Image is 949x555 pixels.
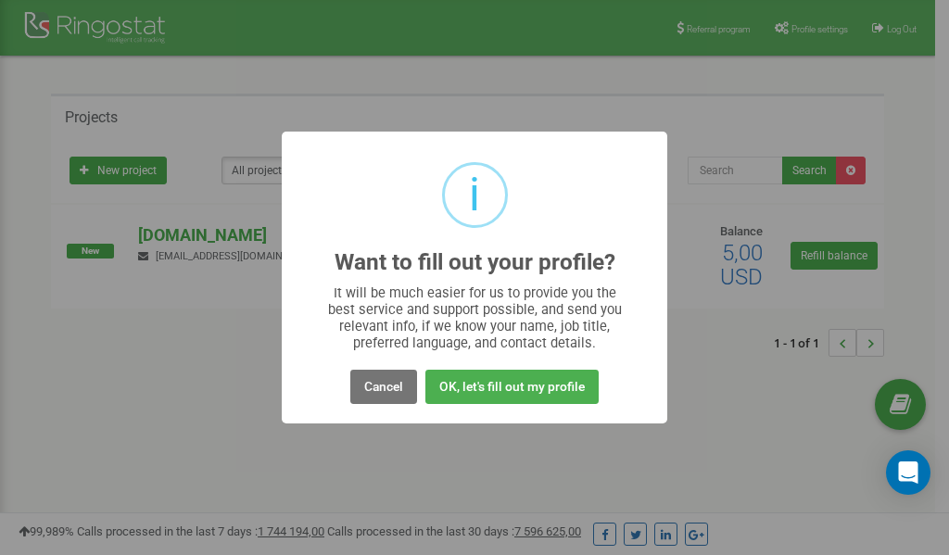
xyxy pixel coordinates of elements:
[319,284,631,351] div: It will be much easier for us to provide you the best service and support possible, and send you ...
[335,250,615,275] h2: Want to fill out your profile?
[425,370,599,404] button: OK, let's fill out my profile
[886,450,930,495] div: Open Intercom Messenger
[469,165,480,225] div: i
[350,370,417,404] button: Cancel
